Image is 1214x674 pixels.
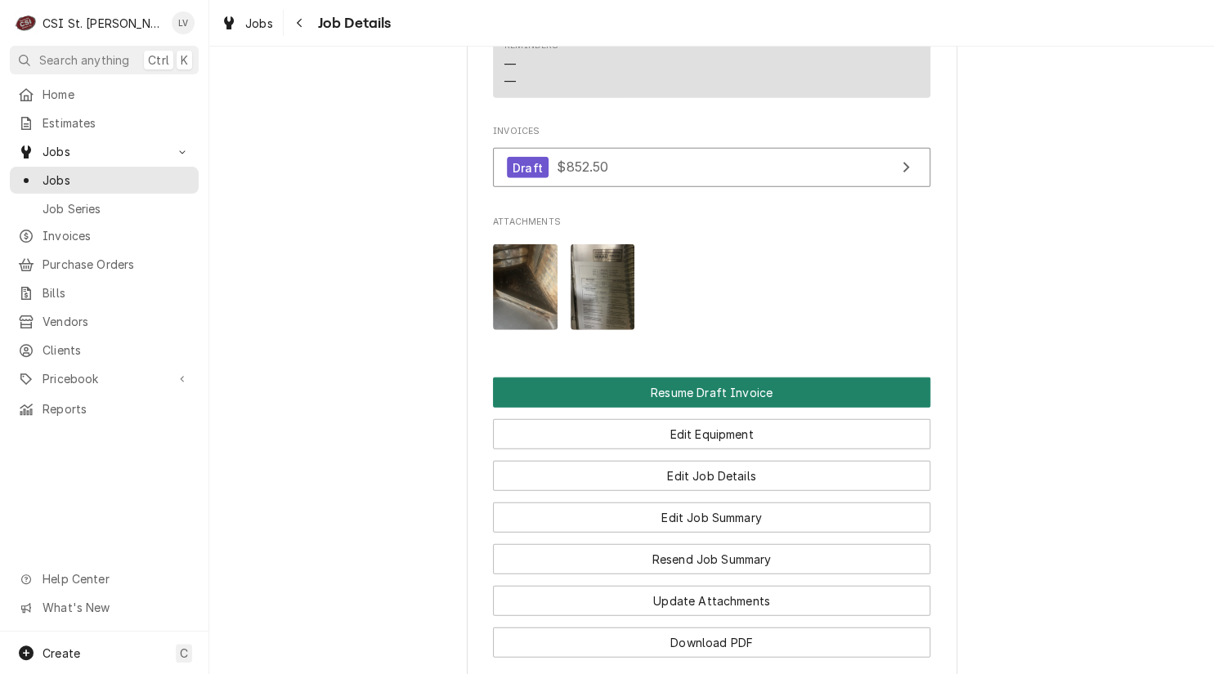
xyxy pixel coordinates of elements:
a: Home [10,81,199,108]
span: Purchase Orders [43,256,190,273]
div: Button Group Row [493,377,930,408]
span: Jobs [43,143,166,160]
span: Clients [43,341,190,359]
div: CSI St. Louis's Avatar [15,11,38,34]
div: — [504,56,516,73]
a: Jobs [214,10,280,37]
div: — [504,73,516,90]
div: Button Group Row [493,533,930,574]
a: Job Series [10,195,199,222]
button: Download PDF [493,627,930,658]
span: Job Series [43,200,190,217]
button: Edit Equipment [493,419,930,449]
a: Clients [10,337,199,364]
div: Lisa Vestal's Avatar [172,11,195,34]
span: Attachments [493,231,930,343]
span: Home [43,86,190,103]
button: Update Attachments [493,586,930,616]
span: Jobs [245,15,273,32]
div: Invoices [493,125,930,195]
div: C [15,11,38,34]
div: Reminders [504,39,558,89]
button: Search anythingCtrlK [10,46,199,74]
button: Resend Job Summary [493,544,930,574]
a: Reports [10,395,199,422]
a: Vendors [10,308,199,335]
span: Invoices [43,227,190,244]
span: Vendors [43,313,190,330]
a: Go to Help Center [10,565,199,592]
a: Purchase Orders [10,251,199,278]
div: Button Group Row [493,408,930,449]
span: Ctrl [148,51,169,69]
a: Invoices [10,222,199,249]
span: C [180,645,188,662]
div: Button Group Row [493,616,930,658]
div: Draft [507,157,549,179]
span: $852.50 [557,159,608,176]
div: Button Group Row [493,491,930,533]
span: Create [43,646,80,660]
a: Estimates [10,109,199,136]
div: Button Group Row [493,449,930,491]
a: View Invoice [493,148,930,188]
span: Jobs [43,172,190,189]
span: What's New [43,599,189,616]
div: Button Group Row [493,574,930,616]
span: Invoices [493,125,930,138]
div: Attachments [493,216,930,343]
img: SUFJPDiMRmq2PsT3DQ2u [493,244,558,330]
span: Search anything [39,51,129,69]
span: Pricebook [43,370,166,387]
button: Resume Draft Invoice [493,377,930,408]
span: Attachments [493,216,930,229]
a: Go to What's New [10,594,199,621]
span: Job Details [313,12,392,34]
div: LV [172,11,195,34]
img: F8R4WzFgTXuBGt4DtSQr [571,244,635,330]
span: Help Center [43,570,189,587]
a: Jobs [10,167,199,194]
div: CSI St. [PERSON_NAME] [43,15,163,32]
a: Go to Pricebook [10,365,199,392]
div: Button Group [493,377,930,658]
span: K [181,51,188,69]
button: Edit Job Details [493,461,930,491]
button: Navigate back [287,10,313,36]
a: Go to Jobs [10,138,199,165]
a: Bills [10,279,199,306]
span: Reports [43,400,190,417]
span: Estimates [43,114,190,132]
button: Edit Job Summary [493,502,930,533]
span: Bills [43,284,190,301]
